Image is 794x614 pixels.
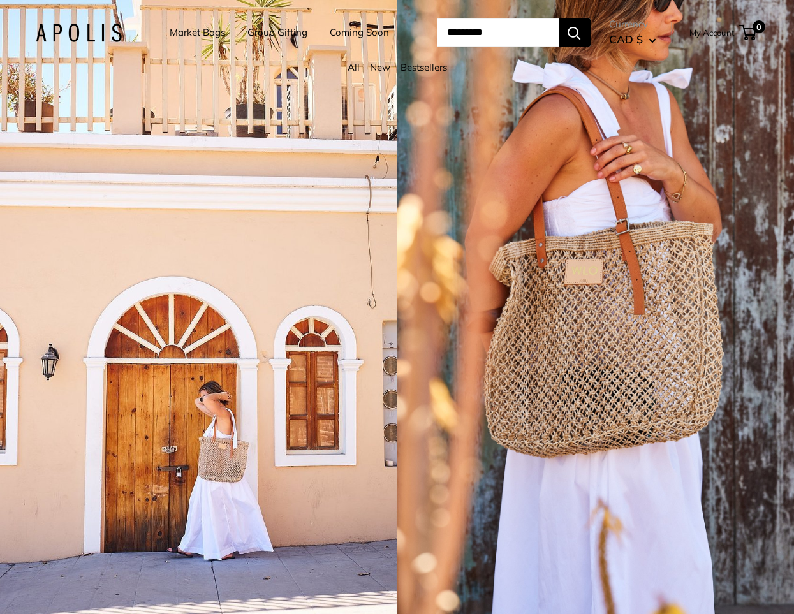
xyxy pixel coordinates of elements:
[609,15,656,33] span: Currency
[348,61,360,73] a: All
[609,33,643,46] span: CAD $
[740,25,756,40] a: 0
[330,24,389,41] a: Coming Soon
[370,61,390,73] a: New
[689,25,735,40] a: My Account
[170,24,225,41] a: Market Bags
[437,18,559,47] input: Search...
[247,24,307,41] a: Group Gifting
[401,61,447,73] a: Bestsellers
[609,29,656,50] button: CAD $
[559,18,591,47] button: Search
[36,24,122,42] img: Apolis
[752,20,765,33] span: 0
